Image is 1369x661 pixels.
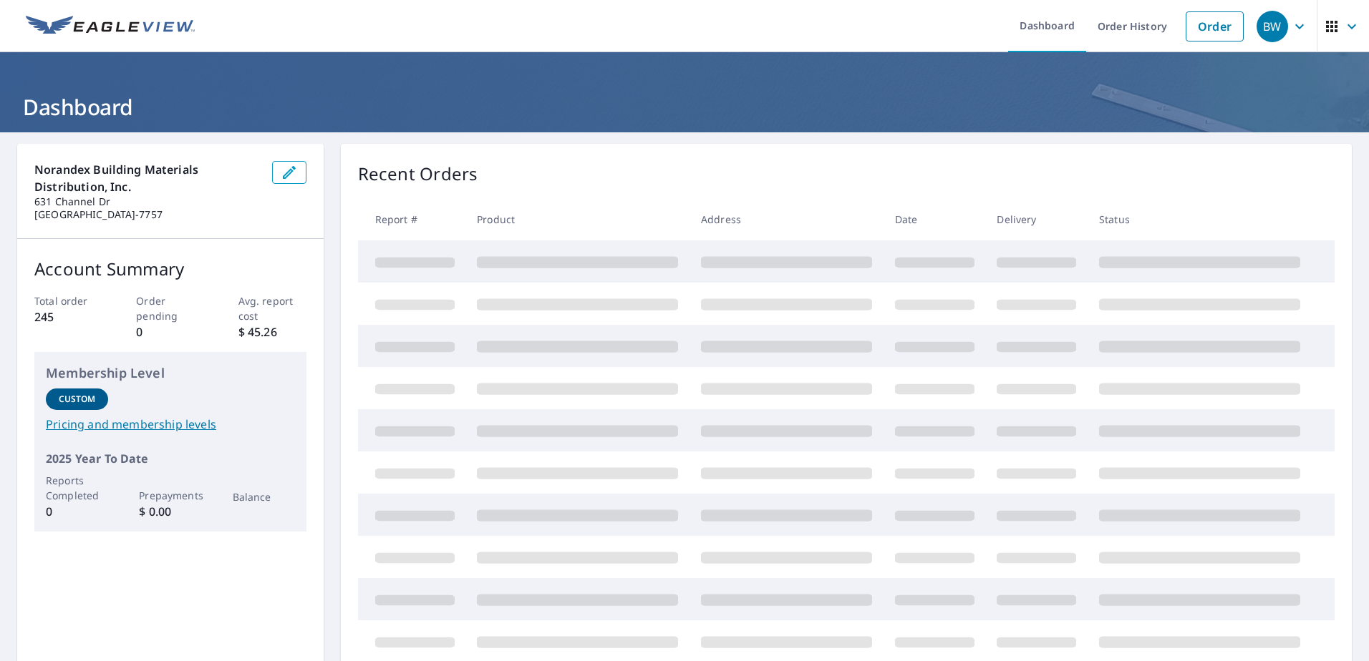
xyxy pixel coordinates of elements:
th: Status [1088,198,1312,240]
p: Balance [233,489,295,504]
h1: Dashboard [17,92,1352,122]
p: Prepayments [139,488,201,503]
p: 245 [34,308,102,325]
div: BW [1257,11,1288,42]
a: Order [1186,11,1244,41]
p: 0 [136,323,204,341]
p: 0 [46,503,108,520]
p: 631 Channel Dr [34,195,261,208]
p: Account Summary [34,256,306,282]
p: Reports Completed [46,473,108,503]
p: $ 0.00 [139,503,201,520]
p: 2025 Year To Date [46,450,295,467]
img: EV Logo [26,16,195,37]
p: [GEOGRAPHIC_DATA]-7757 [34,208,261,221]
p: Order pending [136,293,204,323]
p: Membership Level [46,363,295,383]
p: Recent Orders [358,161,478,187]
th: Product [465,198,690,240]
th: Address [690,198,884,240]
p: $ 45.26 [238,323,306,341]
p: Total order [34,293,102,308]
p: Custom [59,393,96,406]
p: Norandex Building Materials Distribution, Inc. [34,161,261,195]
p: Avg. report cost [238,293,306,323]
th: Delivery [985,198,1088,240]
a: Pricing and membership levels [46,416,295,433]
th: Date [884,198,986,240]
th: Report # [358,198,466,240]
